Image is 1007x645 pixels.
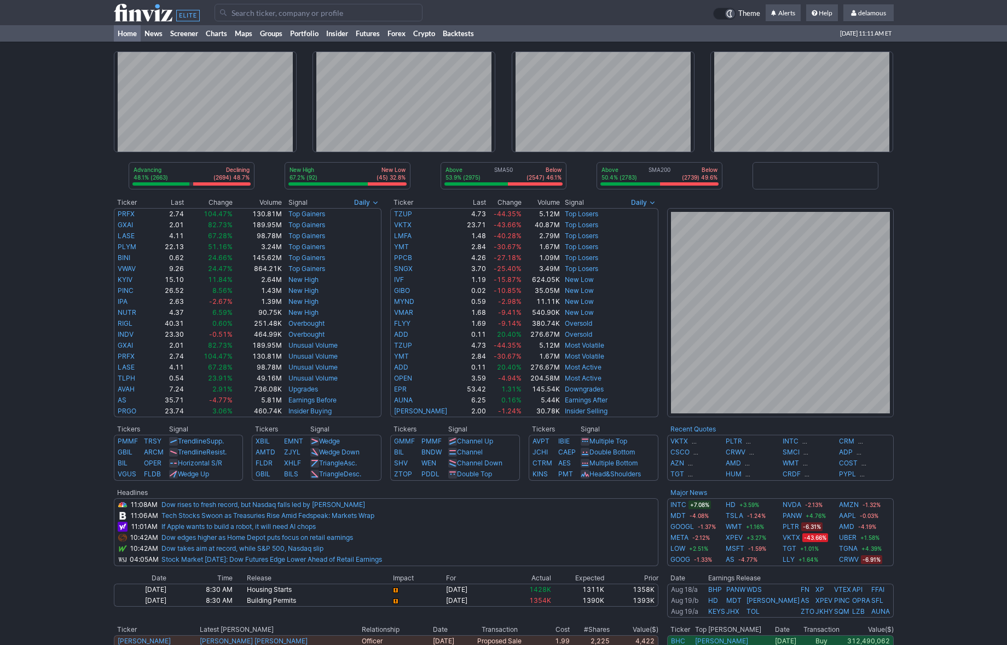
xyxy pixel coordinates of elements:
[670,436,688,447] a: VKTX
[384,25,409,42] a: Forex
[344,470,361,478] span: Desc.
[288,363,338,371] a: Unusual Volume
[409,25,439,42] a: Crypto
[394,374,412,382] a: OPEN
[533,448,548,456] a: JCHI
[118,330,134,338] a: INDV
[670,543,685,554] a: LOW
[288,330,325,338] a: Overbought
[858,9,886,17] span: delamous
[801,607,814,615] a: ZTO
[288,198,308,207] span: Signal
[118,470,136,478] a: VGUS
[390,197,461,208] th: Ticker
[118,396,126,404] a: AS
[394,308,413,316] a: VMAR
[394,352,409,360] a: YMT
[394,243,409,251] a: YMT
[166,25,202,42] a: Screener
[461,220,487,231] td: 23.71
[288,396,337,404] a: Earnings Before
[394,396,413,404] a: AUNA
[421,437,442,445] a: PMMF
[558,437,570,445] a: IBIE
[144,437,161,445] a: TRSY
[118,637,171,645] a: [PERSON_NAME]
[726,447,745,458] a: CRWV
[377,166,406,174] p: New Low
[421,470,439,478] a: PDDL
[394,448,404,456] a: BIL
[738,8,760,20] span: Theme
[161,544,323,552] a: Dow takes aim at record, while S&P 500, Nasdaq slip
[288,275,319,284] a: New High
[843,4,894,22] a: delamous
[256,459,273,467] a: FLDR
[522,197,560,208] th: Volume
[726,499,736,510] a: HD
[445,166,481,174] p: Above
[565,297,594,306] a: New Low
[394,254,412,262] a: PPCB
[152,220,184,231] td: 2.01
[344,459,357,467] span: Asc.
[565,385,604,393] a: Downgrades
[565,254,598,262] a: Top Losers
[746,596,800,604] a: [PERSON_NAME]
[118,352,135,360] a: PRFX
[208,243,233,251] span: 51.16%
[522,231,560,241] td: 2.79M
[288,407,332,415] a: Insider Buying
[671,607,698,615] a: Aug 19/a
[670,425,716,433] a: Recent Quotes
[288,243,325,251] a: Top Gainers
[708,585,722,594] a: BHP
[670,510,686,521] a: MDT
[319,470,361,478] a: TriangleDesc.
[284,470,298,478] a: BILS
[839,521,854,532] a: AMD
[152,208,184,220] td: 2.74
[118,363,135,371] a: LASE
[708,607,725,615] a: KEYS
[852,596,870,604] a: OPRA
[233,274,282,285] td: 2.64M
[118,221,133,229] a: GXAI
[152,241,184,252] td: 22.13
[377,174,406,181] p: (45) 32.8%
[783,469,801,480] a: CRDF
[670,469,684,480] a: TGT
[457,459,502,467] a: Channel Down
[178,459,222,467] a: Horizontal S/R
[394,437,415,445] a: GMMF
[565,264,598,273] a: Top Losers
[522,241,560,252] td: 1.67M
[134,166,168,174] p: Advancing
[161,533,353,542] a: Dow edges higher as Home Depot puts focus on retail earnings
[200,637,308,645] a: [PERSON_NAME] [PERSON_NAME]
[118,385,135,393] a: AVAH
[444,166,563,182] div: SMA50
[589,459,638,467] a: Multiple Bottom
[290,166,317,174] p: New High
[558,448,576,456] a: CAEP
[783,436,798,447] a: INTC
[834,596,850,604] a: PINC
[322,25,352,42] a: Insider
[461,274,487,285] td: 1.19
[288,341,338,349] a: Unusual Volume
[118,286,134,295] a: PINC
[726,596,742,604] a: MDT
[682,174,717,181] p: (2739) 49.6%
[421,448,442,456] a: BNDW
[783,499,801,510] a: NVDA
[670,447,690,458] a: CSCO
[208,221,233,229] span: 82.73%
[746,585,762,594] a: WDS
[231,25,256,42] a: Maps
[352,25,384,42] a: Futures
[726,543,744,554] a: MSFT
[394,341,412,349] a: TZUP
[839,499,859,510] a: AMZN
